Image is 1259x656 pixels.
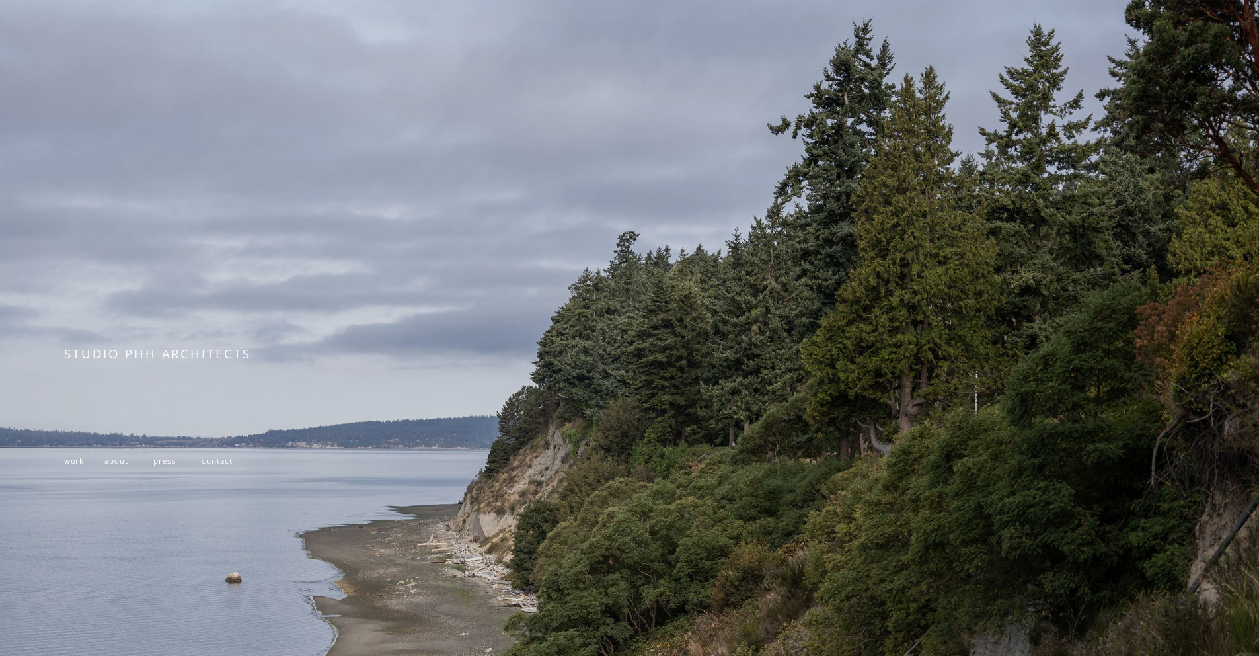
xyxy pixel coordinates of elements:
a: work [64,455,84,466]
span: STUDIO PHH ARCHITECTS [64,345,251,362]
a: contact [202,455,233,466]
a: press [153,455,176,466]
a: about [104,455,128,466]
